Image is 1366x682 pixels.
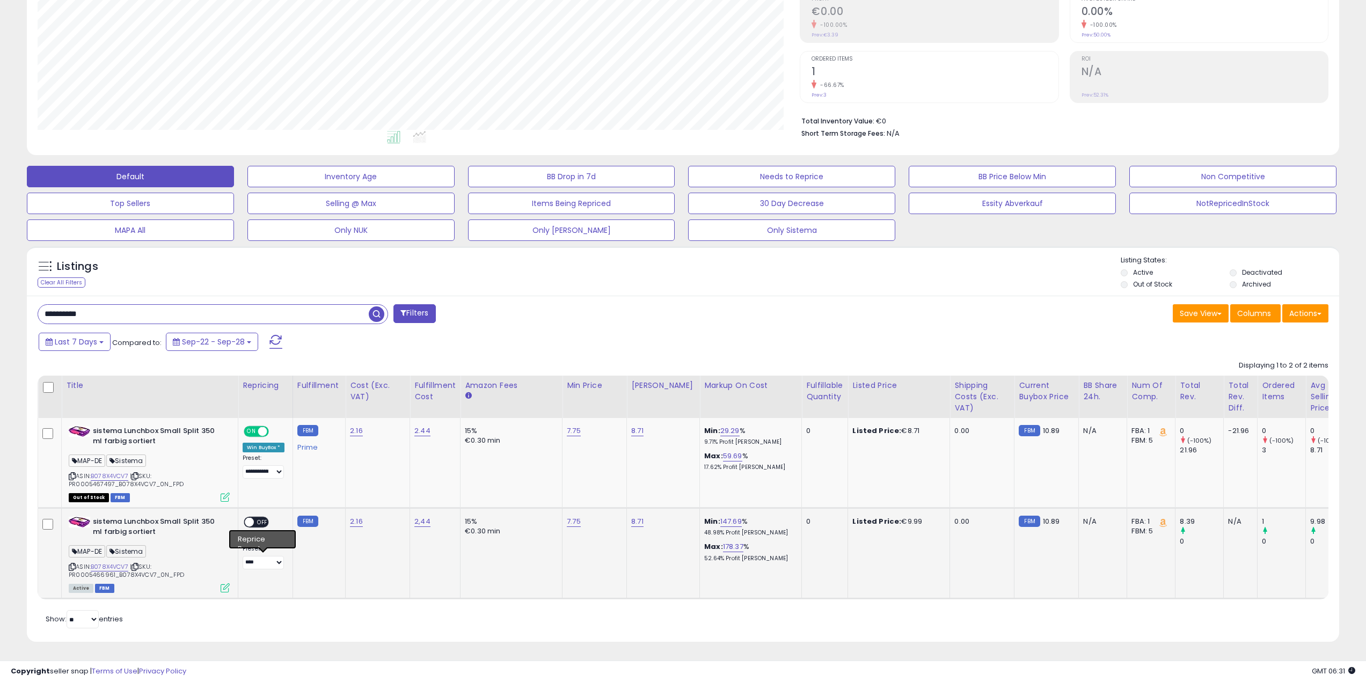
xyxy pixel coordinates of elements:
[1269,436,1294,445] small: (-100%)
[69,517,230,591] div: ASIN:
[1019,516,1040,527] small: FBM
[567,516,581,527] a: 7.75
[1310,537,1354,546] div: 0
[297,425,318,436] small: FBM
[1237,308,1271,319] span: Columns
[243,443,284,452] div: Win BuyBox *
[1131,426,1167,436] div: FBA: 1
[1180,445,1223,455] div: 21.96
[801,129,885,138] b: Short Term Storage Fees:
[1187,436,1212,445] small: (-100%)
[39,333,111,351] button: Last 7 Days
[27,219,234,241] button: MAPA All
[1262,380,1301,402] div: Ordered Items
[812,92,827,98] small: Prev: 3
[465,380,558,391] div: Amazon Fees
[414,380,456,402] div: Fulfillment Cost
[112,338,162,348] span: Compared to:
[93,426,223,449] b: sistema Lunchbox Small Split 350 ml farbig sortiert
[465,426,554,436] div: 15%
[1019,380,1074,402] div: Current Buybox Price
[720,516,742,527] a: 147.69
[954,517,1006,526] div: 0.00
[465,436,554,445] div: €0.30 min
[1262,426,1305,436] div: 0
[106,545,146,558] span: Sistema
[69,545,105,558] span: MAP-DE
[93,517,223,539] b: sistema Lunchbox Small Split 350 ml farbig sortiert
[393,304,435,323] button: Filters
[1019,425,1040,436] small: FBM
[801,114,1320,127] li: €0
[1242,280,1271,289] label: Archived
[465,391,471,401] small: Amazon Fees.
[567,426,581,436] a: 7.75
[55,336,97,347] span: Last 7 Days
[111,493,130,502] span: FBM
[954,380,1010,414] div: Shipping Costs (Exc. VAT)
[704,451,723,461] b: Max:
[1230,304,1281,322] button: Columns
[704,426,793,446] div: %
[720,426,740,436] a: 29.29
[1133,268,1153,277] label: Active
[704,516,720,526] b: Min:
[1043,516,1060,526] span: 10.89
[852,426,901,436] b: Listed Price:
[704,426,720,436] b: Min:
[11,666,50,676] strong: Copyright
[704,517,793,537] div: %
[1133,280,1172,289] label: Out of Stock
[704,451,793,471] div: %
[723,541,743,552] a: 178.37
[812,56,1058,62] span: Ordered Items
[1173,304,1229,322] button: Save View
[1228,380,1253,414] div: Total Rev. Diff.
[1131,526,1167,536] div: FBM: 5
[350,426,363,436] a: 2.16
[66,380,233,391] div: Title
[247,219,455,241] button: Only NUK
[1180,517,1223,526] div: 8.39
[816,81,844,89] small: -66.67%
[254,518,271,527] span: OFF
[414,516,430,527] a: 2,44
[350,380,405,402] div: Cost (Exc. VAT)
[954,426,1006,436] div: 0.00
[704,380,797,391] div: Markup on Cost
[247,193,455,214] button: Selling @ Max
[243,545,284,569] div: Preset:
[350,516,363,527] a: 2.16
[852,516,901,526] b: Listed Price:
[1282,304,1328,322] button: Actions
[69,562,184,578] span: | SKU: PR0005466961_B078X4VCV7_0N_FPD
[245,427,258,436] span: ON
[723,451,742,461] a: 59.69
[1180,537,1223,546] div: 0
[1228,517,1249,526] div: N/A
[27,193,234,214] button: Top Sellers
[1083,517,1119,526] div: N/A
[1131,380,1171,402] div: Num of Comp.
[297,380,341,391] div: Fulfillment
[1082,92,1108,98] small: Prev: 52.31%
[801,116,874,126] b: Total Inventory Value:
[267,427,284,436] span: OFF
[812,65,1058,80] h2: 1
[852,426,941,436] div: €8.71
[106,454,146,467] span: Sistema
[1312,666,1355,676] span: 2025-10-6 06:31 GMT
[465,526,554,536] div: €0.30 min
[816,21,847,29] small: -100.00%
[69,472,184,488] span: | SKU: PR0005467497_B078X4VCV7_0N_FPD
[92,666,137,676] a: Terms of Use
[91,562,128,571] a: B078X4VCV7
[69,584,93,593] span: All listings currently available for purchase on Amazon
[567,380,622,391] div: Min Price
[38,277,85,288] div: Clear All Filters
[1131,517,1167,526] div: FBA: 1
[11,666,186,677] div: seller snap | |
[1310,380,1349,414] div: Avg Selling Price
[806,426,839,436] div: 0
[46,614,123,624] span: Show: entries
